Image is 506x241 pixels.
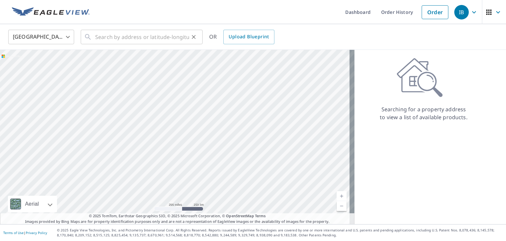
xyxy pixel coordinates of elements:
div: [GEOGRAPHIC_DATA] [8,28,74,46]
input: Search by address or latitude-longitude [95,28,189,46]
a: OpenStreetMap [226,213,254,218]
p: © 2025 Eagle View Technologies, Inc. and Pictometry International Corp. All Rights Reserved. Repo... [57,228,503,238]
p: | [3,231,47,235]
span: Upload Blueprint [229,33,269,41]
a: Terms [255,213,266,218]
a: Order [422,5,448,19]
div: OR [209,30,274,44]
span: © 2025 TomTom, Earthstar Geographics SIO, © 2025 Microsoft Corporation, © [89,213,266,219]
button: Clear [189,32,198,42]
a: Upload Blueprint [223,30,274,44]
div: Aerial [8,196,57,212]
div: IB [454,5,469,19]
a: Current Level 5, Zoom Out [337,201,347,211]
a: Terms of Use [3,230,24,235]
img: EV Logo [12,7,90,17]
a: Privacy Policy [26,230,47,235]
p: Searching for a property address to view a list of available products. [379,105,468,121]
div: Aerial [23,196,41,212]
a: Current Level 5, Zoom In [337,191,347,201]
